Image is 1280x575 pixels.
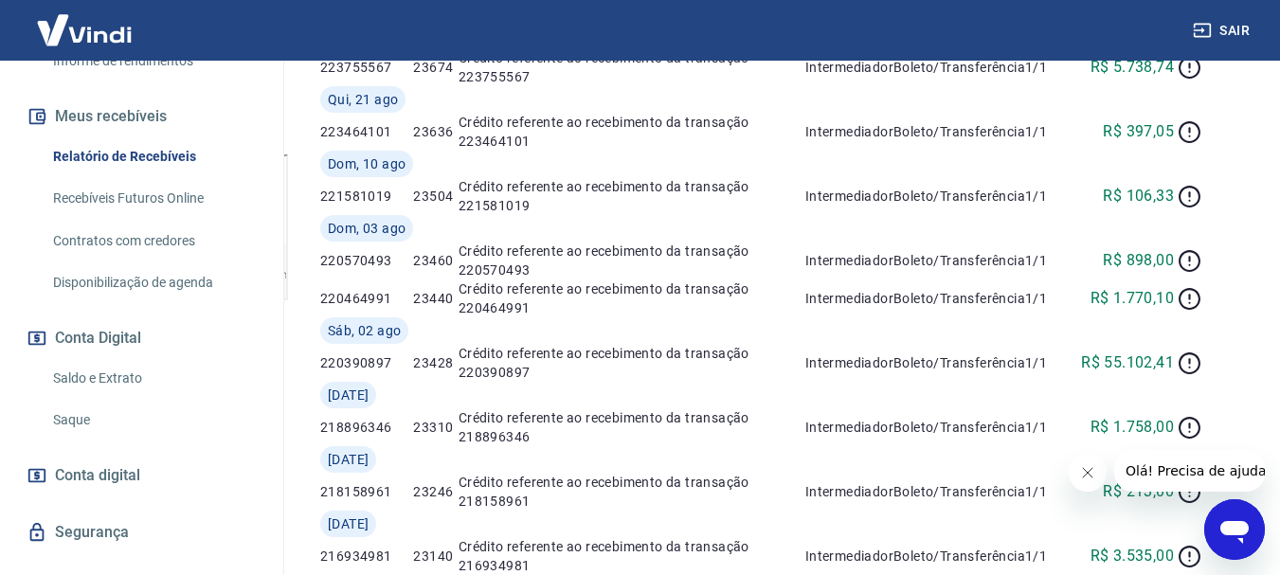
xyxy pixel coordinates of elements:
p: Crédito referente ao recebimento da transação 223755567 [459,48,805,86]
a: Relatório de Recebíveis [45,137,261,176]
span: [DATE] [328,386,369,404]
img: logo_orange.svg [30,30,45,45]
button: Conta Digital [23,317,261,359]
span: Olá! Precisa de ajuda? [11,13,159,28]
a: Contratos com credores [45,222,261,261]
p: Intermediador [805,251,893,270]
p: Boleto/Transferência [893,122,1025,141]
p: R$ 1.758,00 [1091,416,1174,439]
p: 23504 [413,187,458,206]
p: 23440 [413,289,458,308]
p: Intermediador [805,418,893,437]
span: [DATE] [328,514,369,533]
p: 23310 [413,418,458,437]
a: Segurança [23,512,261,553]
a: Informe de rendimentos [45,42,261,81]
p: Crédito referente ao recebimento da transação 223464101 [459,113,805,151]
a: Saque [45,401,261,440]
p: Intermediador [805,289,893,308]
p: 23636 [413,122,458,141]
a: Conta digital [23,455,261,496]
p: R$ 3.535,00 [1091,545,1174,567]
p: Intermediador [805,547,893,566]
p: 223464101 [320,122,413,141]
p: R$ 55.102,41 [1081,351,1174,374]
span: Dom, 03 ago [328,219,406,238]
p: Crédito referente ao recebimento da transação 220464991 [459,279,805,317]
p: Intermediador [805,187,893,206]
p: 1/1 [1025,547,1081,566]
div: Palavras-chave [221,112,304,124]
iframe: Mensagem da empresa [1114,450,1265,492]
p: Boleto/Transferência [893,482,1025,501]
p: Intermediador [805,482,893,501]
p: Crédito referente ao recebimento da transação 218158961 [459,473,805,511]
p: 1/1 [1025,58,1081,77]
iframe: Fechar mensagem [1069,454,1107,492]
p: Boleto/Transferência [893,547,1025,566]
p: R$ 106,33 [1103,185,1174,207]
span: Sáb, 02 ago [328,321,401,340]
p: 1/1 [1025,122,1081,141]
p: R$ 1.770,10 [1091,287,1174,310]
p: Crédito referente ao recebimento da transação 220570493 [459,242,805,279]
div: Domínio [99,112,145,124]
div: v 4.0.25 [53,30,93,45]
p: 220570493 [320,251,413,270]
img: tab_keywords_by_traffic_grey.svg [200,110,215,125]
p: 218158961 [320,482,413,501]
p: 1/1 [1025,187,1081,206]
p: Boleto/Transferência [893,418,1025,437]
p: Boleto/Transferência [893,187,1025,206]
p: Boleto/Transferência [893,289,1025,308]
iframe: Botão para abrir a janela de mensagens [1204,499,1265,560]
span: [DATE] [328,450,369,469]
img: website_grey.svg [30,49,45,64]
p: Crédito referente ao recebimento da transação 220390897 [459,344,805,382]
p: Boleto/Transferência [893,353,1025,372]
p: R$ 898,00 [1103,249,1174,272]
p: 223755567 [320,58,413,77]
p: 218896346 [320,418,413,437]
p: Boleto/Transferência [893,251,1025,270]
p: Crédito referente ao recebimento da transação 221581019 [459,177,805,215]
p: 1/1 [1025,418,1081,437]
img: tab_domain_overview_orange.svg [79,110,94,125]
p: Crédito referente ao recebimento da transação 218896346 [459,408,805,446]
span: Dom, 10 ago [328,154,406,173]
p: 23140 [413,547,458,566]
p: 221581019 [320,187,413,206]
p: 220464991 [320,289,413,308]
p: R$ 213,00 [1103,480,1174,503]
p: 1/1 [1025,482,1081,501]
p: 216934981 [320,547,413,566]
p: 1/1 [1025,353,1081,372]
p: 1/1 [1025,289,1081,308]
p: Intermediador [805,58,893,77]
p: Intermediador [805,122,893,141]
p: Intermediador [805,353,893,372]
span: Qui, 21 ago [328,90,398,109]
p: 23460 [413,251,458,270]
p: Boleto/Transferência [893,58,1025,77]
a: Recebíveis Futuros Online [45,179,261,218]
p: R$ 397,05 [1103,120,1174,143]
p: 1/1 [1025,251,1081,270]
p: Crédito referente ao recebimento da transação 216934981 [459,537,805,575]
p: 220390897 [320,353,413,372]
p: 23674 [413,58,458,77]
a: Saldo e Extrato [45,359,261,398]
button: Sair [1189,13,1257,48]
span: Conta digital [55,462,140,489]
a: Disponibilização de agenda [45,263,261,302]
p: 23428 [413,353,458,372]
p: R$ 5.738,74 [1091,56,1174,79]
div: [PERSON_NAME]: [DOMAIN_NAME] [49,49,271,64]
img: Vindi [23,1,146,59]
p: 23246 [413,482,458,501]
button: Meus recebíveis [23,96,261,137]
